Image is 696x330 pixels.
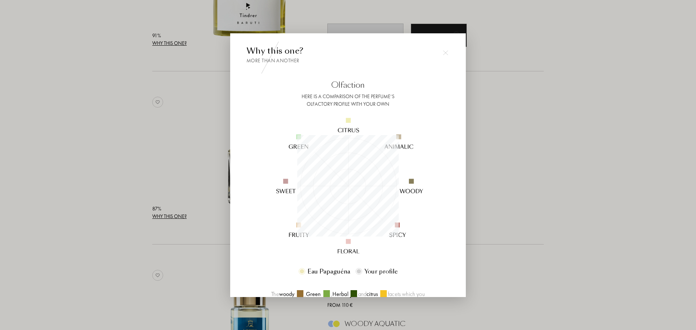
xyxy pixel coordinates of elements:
[357,290,366,297] span: and
[246,79,449,91] div: Olfaction
[246,45,449,64] div: Why this one?
[364,267,398,276] div: Your profile
[279,290,297,297] span: woody
[271,290,279,297] span: The
[332,290,351,297] span: herbal
[246,92,449,108] div: Here is a comparison of the perfume’s olfactory profile with your own
[260,98,435,273] img: radar_desktop_en.svg
[366,290,380,297] span: citrus
[246,57,449,64] div: More than another
[306,290,323,297] span: green
[443,50,448,55] img: cross.svg
[307,267,350,276] div: Eau Papaguéna
[303,290,306,297] span: ,
[330,290,332,297] span: ,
